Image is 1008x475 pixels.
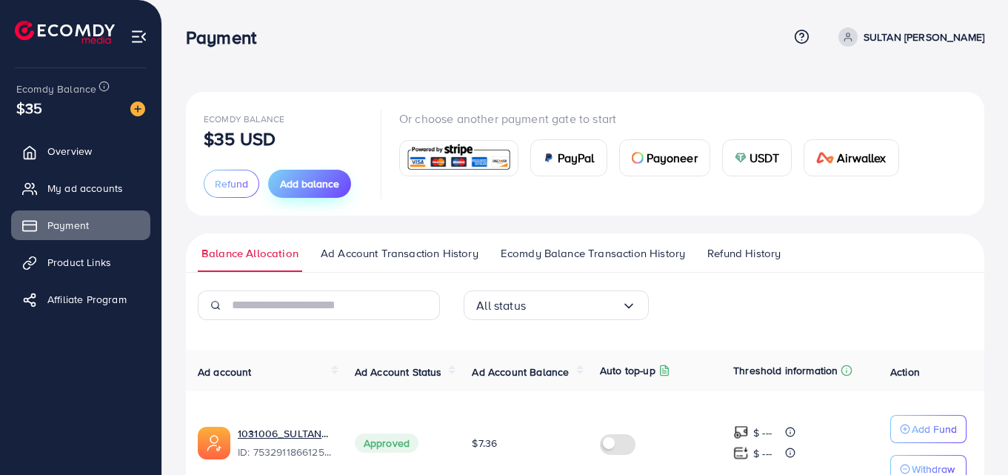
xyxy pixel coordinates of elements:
[945,408,997,464] iframe: Chat
[201,245,298,262] span: Balance Allocation
[355,365,442,379] span: Ad Account Status
[399,140,518,176] a: card
[890,365,920,379] span: Action
[722,139,792,176] a: cardUSDT
[215,176,248,191] span: Refund
[238,426,331,460] div: <span class='underline'>1031006_SULTAN MIAN SAHIB MUBARAK_1753892726686</span></br>75329118661258...
[238,445,331,459] span: ID: 7532911866125811713
[186,27,268,48] h3: Payment
[238,426,331,441] a: 1031006_SULTAN MIAN SAHIB MUBARAK_1753892726686
[804,139,898,176] a: cardAirwallex
[543,152,555,164] img: card
[47,218,89,233] span: Payment
[11,210,150,240] a: Payment
[15,21,115,44] img: logo
[198,365,252,379] span: Ad account
[472,365,569,379] span: Ad Account Balance
[735,152,747,164] img: card
[753,445,772,462] p: $ ---
[733,362,838,379] p: Threshold information
[530,139,607,176] a: cardPayPal
[472,436,497,451] span: $7.36
[47,255,111,270] span: Product Links
[647,149,698,167] span: Payoneer
[355,434,418,453] span: Approved
[404,142,513,174] img: card
[501,245,685,262] span: Ecomdy Balance Transaction History
[268,170,351,198] button: Add balance
[733,445,749,461] img: top-up amount
[16,97,42,119] span: $35
[399,110,911,127] p: Or choose another payment gate to start
[198,427,230,459] img: ic-ads-acc.e4c84228.svg
[753,424,772,442] p: $ ---
[816,152,834,164] img: card
[47,292,127,307] span: Affiliate Program
[707,245,781,262] span: Refund History
[837,149,886,167] span: Airwallex
[912,420,957,438] p: Add Fund
[558,149,595,167] span: PayPal
[204,170,259,198] button: Refund
[600,362,655,379] p: Auto top-up
[832,27,984,47] a: SULTAN [PERSON_NAME]
[130,28,147,45] img: menu
[11,248,150,277] a: Product Links
[464,290,649,320] div: Search for option
[11,136,150,166] a: Overview
[733,425,749,440] img: top-up amount
[130,102,145,116] img: image
[280,176,339,191] span: Add balance
[47,181,123,196] span: My ad accounts
[476,294,526,317] span: All status
[750,149,780,167] span: USDT
[204,113,284,125] span: Ecomdy Balance
[16,82,96,96] span: Ecomdy Balance
[321,245,478,262] span: Ad Account Transaction History
[204,130,276,147] p: $35 USD
[526,294,621,317] input: Search for option
[11,173,150,203] a: My ad accounts
[890,415,967,443] button: Add Fund
[11,285,150,314] a: Affiliate Program
[632,152,644,164] img: card
[619,139,710,176] a: cardPayoneer
[47,144,92,159] span: Overview
[864,28,984,46] p: SULTAN [PERSON_NAME]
